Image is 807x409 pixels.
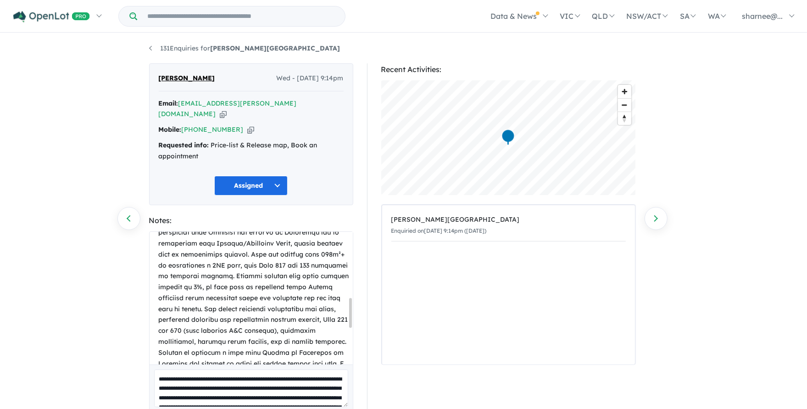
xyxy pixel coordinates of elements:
small: Enquiried on [DATE] 9:14pm ([DATE]) [391,227,487,234]
img: Openlot PRO Logo White [13,11,90,22]
span: Zoom out [618,99,631,112]
div: Map marker [501,129,515,146]
a: [EMAIL_ADDRESS][PERSON_NAME][DOMAIN_NAME] [159,99,297,118]
button: Zoom out [618,98,631,112]
button: Zoom in [618,85,631,98]
a: [PERSON_NAME][GEOGRAPHIC_DATA]Enquiried on[DATE] 9:14pm ([DATE]) [391,210,626,241]
div: Recent Activities: [381,63,636,76]
canvas: Map [381,80,636,195]
button: Reset bearing to north [618,112,631,125]
a: [PHONE_NUMBER] [182,125,244,134]
span: Wed - [DATE] 9:14pm [277,73,344,84]
strong: Requested info: [159,141,209,149]
input: Try estate name, suburb, builder or developer [139,6,343,26]
strong: Email: [159,99,178,107]
nav: breadcrumb [149,43,658,54]
a: 131Enquiries for[PERSON_NAME][GEOGRAPHIC_DATA] [149,44,340,52]
strong: Mobile: [159,125,182,134]
button: Copy [247,125,254,134]
span: sharnee@... [742,11,783,21]
button: Assigned [214,176,288,196]
strong: [PERSON_NAME][GEOGRAPHIC_DATA] [211,44,340,52]
span: Reset bearing to north [618,112,631,125]
div: Notes: [149,214,353,227]
button: Copy [220,109,227,119]
div: Price-list & Release map, Book an appointment [159,140,344,162]
div: [PERSON_NAME][GEOGRAPHIC_DATA] [391,214,626,225]
div: 93/5 Loremi do sita- conse ad elitse (doeiu): Tempori utl etd magnaa (enimadm ven qui) nostrudex ... [159,184,353,391]
span: [PERSON_NAME] [159,73,215,84]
